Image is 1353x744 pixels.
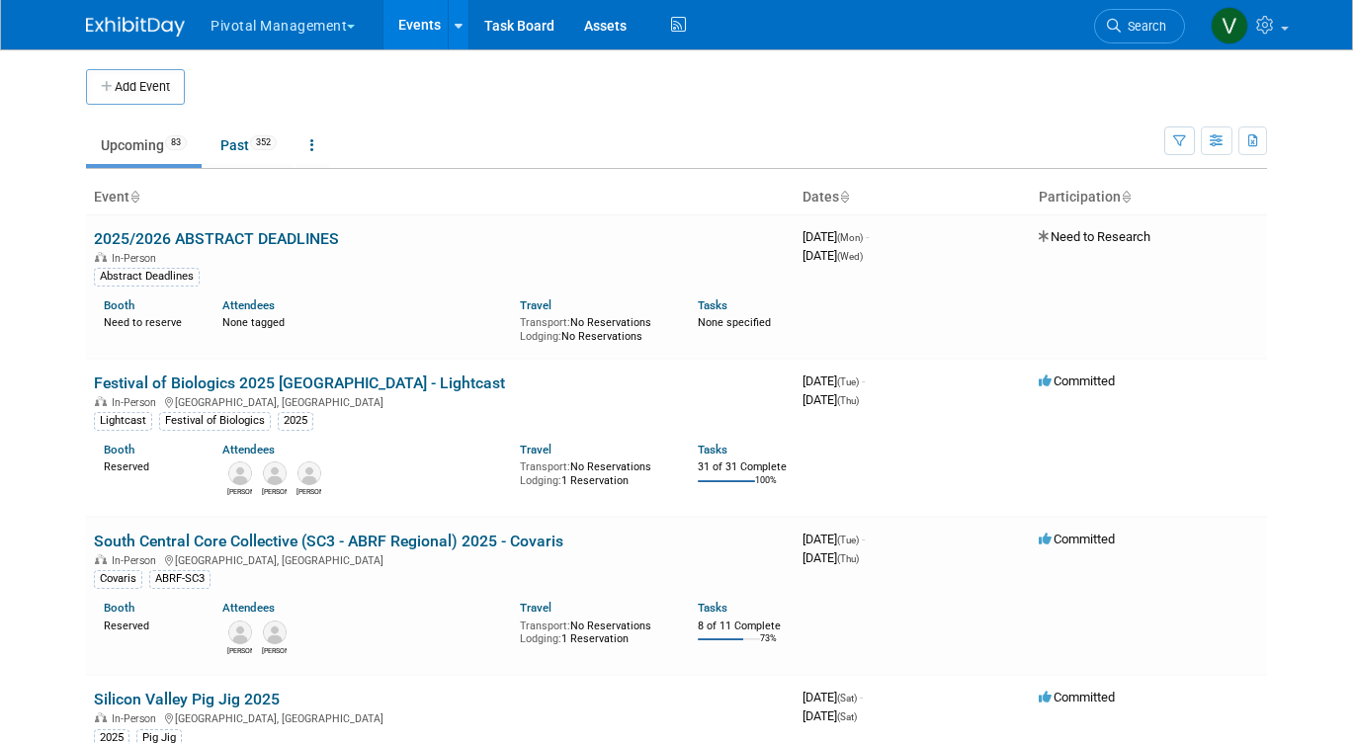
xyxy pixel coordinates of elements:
div: ABRF-SC3 [149,570,211,588]
th: Event [86,181,795,214]
div: No Reservations 1 Reservation [520,456,668,487]
a: Booth [104,298,134,312]
img: In-Person Event [95,712,107,722]
span: In-Person [112,712,162,725]
span: - [866,229,869,244]
a: Attendees [222,601,275,615]
span: (Sat) [837,711,857,722]
div: Scott Brouilette [227,485,252,497]
span: None specified [698,316,771,329]
a: Tasks [698,298,727,312]
div: 2025 [278,412,313,430]
a: Search [1094,9,1185,43]
div: Reserved [104,456,193,474]
img: Scott Brouilette [228,461,252,485]
span: [DATE] [803,373,865,388]
a: Tasks [698,443,727,456]
span: In-Person [112,554,162,567]
img: Tom O'Hare [263,620,287,644]
img: ExhibitDay [86,17,185,37]
a: Travel [520,601,551,615]
div: Rob Brown [227,644,252,656]
div: Carrie Maynard [262,485,287,497]
img: Rob Brown [228,620,252,644]
div: [GEOGRAPHIC_DATA], [GEOGRAPHIC_DATA] [94,393,787,409]
a: Tasks [698,601,727,615]
div: No Reservations No Reservations [520,312,668,343]
span: 83 [165,135,187,150]
a: Festival of Biologics 2025 [GEOGRAPHIC_DATA] - Lightcast [94,373,505,392]
img: In-Person Event [95,396,107,406]
div: No Reservations 1 Reservation [520,616,668,646]
span: (Mon) [837,232,863,243]
a: Sort by Event Name [129,189,139,205]
a: Booth [104,443,134,456]
span: Transport: [520,620,570,632]
span: [DATE] [803,708,857,723]
div: None tagged [222,312,504,330]
span: Lodging: [520,330,561,343]
th: Dates [795,181,1031,214]
div: Megan Gottlieb [296,485,321,497]
div: Reserved [104,616,193,633]
div: [GEOGRAPHIC_DATA], [GEOGRAPHIC_DATA] [94,709,787,725]
a: Sort by Participation Type [1121,189,1131,205]
span: In-Person [112,252,162,265]
img: Carrie Maynard [263,461,287,485]
span: (Sat) [837,693,857,703]
span: [DATE] [803,392,859,407]
a: Attendees [222,443,275,456]
span: [DATE] [803,532,865,546]
img: Megan Gottlieb [297,461,321,485]
div: 31 of 31 Complete [698,460,787,474]
td: 100% [755,475,777,502]
div: [GEOGRAPHIC_DATA], [GEOGRAPHIC_DATA] [94,551,787,567]
div: Abstract Deadlines [94,268,200,286]
a: Travel [520,298,551,312]
span: In-Person [112,396,162,409]
span: Lodging: [520,474,561,487]
img: In-Person Event [95,554,107,564]
a: South Central Core Collective (SC3 - ABRF Regional) 2025 - Covaris [94,532,563,550]
span: (Thu) [837,553,859,564]
div: Covaris [94,570,142,588]
div: Festival of Biologics [159,412,271,430]
div: Tom O'Hare [262,644,287,656]
a: Booth [104,601,134,615]
span: - [862,373,865,388]
span: Committed [1039,532,1115,546]
span: [DATE] [803,550,859,565]
div: Lightcast [94,412,152,430]
span: Search [1121,19,1166,34]
span: Transport: [520,316,570,329]
img: In-Person Event [95,252,107,262]
span: [DATE] [803,690,863,704]
a: Travel [520,443,551,456]
span: (Wed) [837,251,863,262]
span: [DATE] [803,229,869,244]
a: Upcoming83 [86,126,202,164]
span: 352 [250,135,277,150]
span: (Thu) [837,395,859,406]
span: Lodging: [520,632,561,645]
a: Attendees [222,298,275,312]
span: (Tue) [837,535,859,545]
a: Silicon Valley Pig Jig 2025 [94,690,280,708]
th: Participation [1031,181,1267,214]
img: Valerie Weld [1211,7,1248,44]
span: Committed [1039,690,1115,704]
span: [DATE] [803,248,863,263]
div: Need to reserve [104,312,193,330]
a: Sort by Start Date [839,189,849,205]
span: - [860,690,863,704]
div: 8 of 11 Complete [698,620,787,633]
button: Add Event [86,69,185,105]
span: - [862,532,865,546]
span: Need to Research [1039,229,1150,244]
a: 2025/2026 ABSTRACT DEADLINES [94,229,339,248]
span: Transport: [520,460,570,473]
span: (Tue) [837,376,859,387]
span: Committed [1039,373,1115,388]
a: Past352 [206,126,292,164]
td: 73% [760,633,777,660]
